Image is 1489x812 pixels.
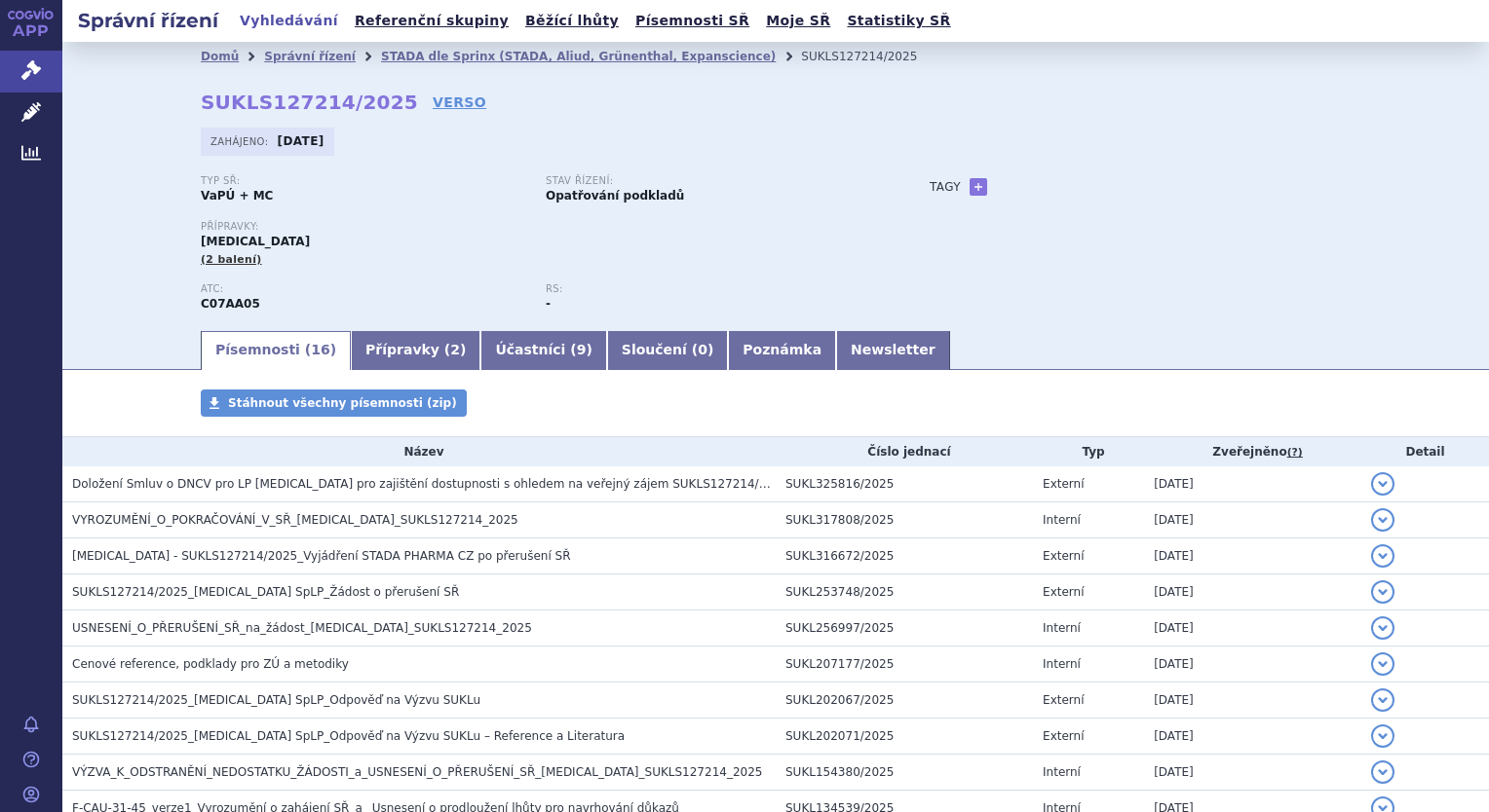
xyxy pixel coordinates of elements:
td: [DATE] [1144,610,1361,646]
p: ATC: [201,283,526,295]
button: detail [1371,544,1394,568]
abbr: (?) [1287,446,1303,460]
h2: Správní řízení [62,7,234,34]
a: Správní řízení [264,50,356,63]
span: Zahájeno: [210,133,272,149]
td: [DATE] [1144,646,1361,683]
span: Interní [1043,621,1081,635]
a: Statistiky SŘ [841,8,956,34]
td: SUKL256997/2025 [776,610,1033,646]
a: Newsletter [836,331,950,370]
th: Detail [1361,437,1489,466]
span: 0 [698,342,707,357]
span: Interní [1043,765,1081,779]
td: [DATE] [1144,755,1361,791]
h3: Tagy [930,175,961,199]
span: VYROZUMĚNÍ_O_POKRAČOVÁNÍ_V_SŘ_PROPRANOLOL_SUKLS127214_2025 [72,513,518,527]
a: Stáhnout všechny písemnosti (zip) [201,389,467,417]
td: [DATE] [1144,538,1361,574]
span: Propranolol - SUKLS127214/2025_Vyjádření STADA PHARMA CZ po přerušení SŘ [72,549,571,563]
span: Externí [1043,549,1084,563]
th: Zveřejněno [1144,437,1361,466]
span: Interní [1043,513,1081,527]
p: Přípravky: [201,221,891,233]
span: Stáhnout všechny písemnosti (zip) [228,396,457,410]
a: + [970,178,987,196]
button: detail [1371,760,1394,784]
a: Písemnosti (16) [201,331,351,370]
strong: Opatřování podkladů [546,189,684,203]
a: Sloučení (0) [607,331,728,370]
strong: VaPÚ + MC [201,189,273,203]
p: Stav řízení: [546,175,871,187]
td: [DATE] [1144,466,1361,502]
strong: - [546,297,551,311]
span: VÝZVA_K_ODSTRANĚNÍ_NEDOSTATKU_ŽÁDOSTI_a_USNESENÍ_O_PŘERUŠENÍ_SŘ_PROPRANOLOL_SUKLS127214_2025 [72,765,762,779]
span: (2 balení) [201,253,262,266]
a: Vyhledávání [234,8,344,34]
a: VERSO [433,92,486,112]
span: SUKLS127214/2025_Propranolol SpLP_Odpověď na Výzvu SUKLu [72,693,480,707]
strong: [DATE] [278,134,325,148]
button: detail [1371,652,1394,676]
td: [DATE] [1144,574,1361,610]
button: detail [1371,472,1394,496]
span: Externí [1043,693,1084,707]
span: USNESENÍ_O_PŘERUŠENÍ_SŘ_na_žádost_PROPRANOLOL_SUKLS127214_2025 [72,621,532,635]
a: Moje SŘ [760,8,836,34]
a: STADA dle Sprinx (STADA, Aliud, Grünenthal, Expanscience) [381,50,776,63]
td: SUKL202067/2025 [776,683,1033,719]
th: Číslo jednací [776,437,1033,466]
button: detail [1371,508,1394,532]
button: detail [1371,616,1394,640]
a: Účastníci (9) [480,331,606,370]
td: SUKL317808/2025 [776,502,1033,538]
td: SUKL154380/2025 [776,755,1033,791]
strong: SUKLS127214/2025 [201,91,418,114]
span: 2 [450,342,460,357]
button: detail [1371,688,1394,712]
span: Externí [1043,585,1084,599]
a: Běžící lhůty [519,8,625,34]
td: [DATE] [1144,719,1361,755]
p: Typ SŘ: [201,175,526,187]
td: SUKL325816/2025 [776,466,1033,502]
a: Přípravky (2) [351,331,480,370]
a: Písemnosti SŘ [630,8,755,34]
span: Doložení Smluv o DNCV pro LP Propranolol pro zajištění dostupnosti s ohledem na veřejný zájem SUK... [72,477,788,491]
th: Název [62,437,776,466]
td: [DATE] [1144,502,1361,538]
span: Externí [1043,729,1084,743]
span: 9 [577,342,587,357]
span: 16 [311,342,329,357]
th: Typ [1033,437,1144,466]
span: SUKLS127214/2025_Propranolol SpLP_Žádost o přerušení SŘ [72,585,459,599]
td: SUKL207177/2025 [776,646,1033,683]
button: detail [1371,724,1394,748]
span: [MEDICAL_DATA] [201,235,310,248]
li: SUKLS127214/2025 [801,42,942,71]
span: SUKLS127214/2025_Propranolol SpLP_Odpověď na Výzvu SUKLu – Reference a Literatura [72,729,625,743]
span: Interní [1043,657,1081,671]
span: Externí [1043,477,1084,491]
p: RS: [546,283,871,295]
a: Domů [201,50,239,63]
td: SUKL316672/2025 [776,538,1033,574]
button: detail [1371,580,1394,604]
span: Cenové reference, podklady pro ZÚ a metodiky [72,657,349,671]
a: Referenční skupiny [349,8,515,34]
a: Poznámka [728,331,836,370]
td: [DATE] [1144,683,1361,719]
strong: PROPRANOLOL [201,297,260,311]
td: SUKL253748/2025 [776,574,1033,610]
td: SUKL202071/2025 [776,719,1033,755]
